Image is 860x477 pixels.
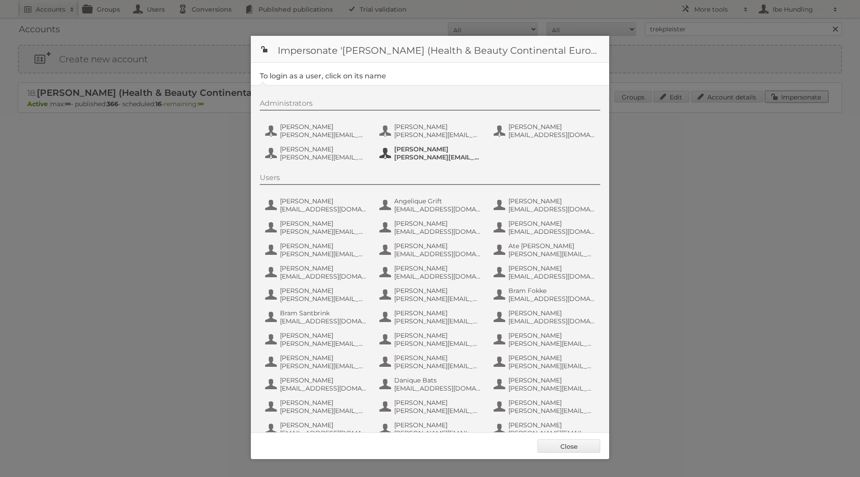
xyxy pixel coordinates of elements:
[394,295,481,303] span: [PERSON_NAME][EMAIL_ADDRESS][DOMAIN_NAME]
[493,241,598,259] button: Ate [PERSON_NAME] [PERSON_NAME][EMAIL_ADDRESS][DOMAIN_NAME]
[508,429,595,437] span: [PERSON_NAME][EMAIL_ADDRESS][DOMAIN_NAME]
[493,219,598,236] button: [PERSON_NAME] [EMAIL_ADDRESS][DOMAIN_NAME]
[394,376,481,384] span: Danique Bats
[394,219,481,228] span: [PERSON_NAME]
[260,72,386,80] legend: To login as a user, click on its name
[394,362,481,370] span: [PERSON_NAME][EMAIL_ADDRESS][DOMAIN_NAME]
[264,286,370,304] button: [PERSON_NAME] [PERSON_NAME][EMAIL_ADDRESS][DOMAIN_NAME]
[394,272,481,280] span: [EMAIL_ADDRESS][DOMAIN_NAME]
[493,420,598,438] button: [PERSON_NAME] [PERSON_NAME][EMAIL_ADDRESS][DOMAIN_NAME]
[394,250,481,258] span: [EMAIL_ADDRESS][DOMAIN_NAME]
[378,308,484,326] button: [PERSON_NAME] [PERSON_NAME][EMAIL_ADDRESS][DOMAIN_NAME]
[280,123,367,131] span: [PERSON_NAME]
[394,242,481,250] span: [PERSON_NAME]
[537,439,600,453] a: Close
[264,398,370,416] button: [PERSON_NAME] [PERSON_NAME][EMAIL_ADDRESS][DOMAIN_NAME]
[508,309,595,317] span: [PERSON_NAME]
[378,398,484,416] button: [PERSON_NAME] [PERSON_NAME][EMAIL_ADDRESS][DOMAIN_NAME]
[378,286,484,304] button: [PERSON_NAME] [PERSON_NAME][EMAIL_ADDRESS][DOMAIN_NAME]
[280,331,367,339] span: [PERSON_NAME]
[493,196,598,214] button: [PERSON_NAME] [EMAIL_ADDRESS][DOMAIN_NAME]
[264,353,370,371] button: [PERSON_NAME] [PERSON_NAME][EMAIL_ADDRESS][DOMAIN_NAME]
[280,309,367,317] span: Bram Santbrink
[394,131,481,139] span: [PERSON_NAME][EMAIL_ADDRESS][DOMAIN_NAME]
[280,228,367,236] span: [PERSON_NAME][EMAIL_ADDRESS][DOMAIN_NAME]
[264,308,370,326] button: Bram Santbrink [EMAIL_ADDRESS][DOMAIN_NAME]
[280,399,367,407] span: [PERSON_NAME]
[280,272,367,280] span: [EMAIL_ADDRESS][DOMAIN_NAME]
[508,219,595,228] span: [PERSON_NAME]
[394,429,481,437] span: [PERSON_NAME][EMAIL_ADDRESS][DOMAIN_NAME]
[264,144,370,162] button: [PERSON_NAME] [PERSON_NAME][EMAIL_ADDRESS][DOMAIN_NAME]
[280,145,367,153] span: [PERSON_NAME]
[280,376,367,384] span: [PERSON_NAME]
[264,375,370,393] button: [PERSON_NAME] [EMAIL_ADDRESS][DOMAIN_NAME]
[394,331,481,339] span: [PERSON_NAME]
[264,263,370,281] button: [PERSON_NAME] [EMAIL_ADDRESS][DOMAIN_NAME]
[378,196,484,214] button: Angelique Grift [EMAIL_ADDRESS][DOMAIN_NAME]
[264,196,370,214] button: [PERSON_NAME] [EMAIL_ADDRESS][DOMAIN_NAME]
[378,375,484,393] button: Danique Bats [EMAIL_ADDRESS][DOMAIN_NAME]
[508,354,595,362] span: [PERSON_NAME]
[260,173,600,185] div: Users
[508,331,595,339] span: [PERSON_NAME]
[280,362,367,370] span: [PERSON_NAME][EMAIL_ADDRESS][DOMAIN_NAME]
[264,420,370,438] button: [PERSON_NAME] [EMAIL_ADDRESS][DOMAIN_NAME]
[394,145,481,153] span: [PERSON_NAME]
[394,264,481,272] span: [PERSON_NAME]
[508,407,595,415] span: [PERSON_NAME][EMAIL_ADDRESS][DOMAIN_NAME]
[508,399,595,407] span: [PERSON_NAME]
[394,205,481,213] span: [EMAIL_ADDRESS][DOMAIN_NAME]
[508,376,595,384] span: [PERSON_NAME]
[280,429,367,437] span: [EMAIL_ADDRESS][DOMAIN_NAME]
[394,287,481,295] span: [PERSON_NAME]
[508,205,595,213] span: [EMAIL_ADDRESS][DOMAIN_NAME]
[280,287,367,295] span: [PERSON_NAME]
[508,317,595,325] span: [EMAIL_ADDRESS][DOMAIN_NAME]
[508,339,595,348] span: [PERSON_NAME][EMAIL_ADDRESS][DOMAIN_NAME]
[378,241,484,259] button: [PERSON_NAME] [EMAIL_ADDRESS][DOMAIN_NAME]
[251,36,609,63] h1: Impersonate '[PERSON_NAME] (Health & Beauty Continental Europe) B.V.'
[508,384,595,392] span: [PERSON_NAME][EMAIL_ADDRESS][DOMAIN_NAME]
[508,242,595,250] span: Ate [PERSON_NAME]
[280,354,367,362] span: [PERSON_NAME]
[493,398,598,416] button: [PERSON_NAME] [PERSON_NAME][EMAIL_ADDRESS][DOMAIN_NAME]
[394,354,481,362] span: [PERSON_NAME]
[280,384,367,392] span: [EMAIL_ADDRESS][DOMAIN_NAME]
[280,205,367,213] span: [EMAIL_ADDRESS][DOMAIN_NAME]
[378,144,484,162] button: [PERSON_NAME] [PERSON_NAME][EMAIL_ADDRESS][DOMAIN_NAME]
[280,339,367,348] span: [PERSON_NAME][EMAIL_ADDRESS][DOMAIN_NAME]
[493,375,598,393] button: [PERSON_NAME] [PERSON_NAME][EMAIL_ADDRESS][DOMAIN_NAME]
[378,420,484,438] button: [PERSON_NAME] [PERSON_NAME][EMAIL_ADDRESS][DOMAIN_NAME]
[280,407,367,415] span: [PERSON_NAME][EMAIL_ADDRESS][DOMAIN_NAME]
[394,153,481,161] span: [PERSON_NAME][EMAIL_ADDRESS][DOMAIN_NAME]
[264,241,370,259] button: [PERSON_NAME] [PERSON_NAME][EMAIL_ADDRESS][DOMAIN_NAME]
[280,421,367,429] span: [PERSON_NAME]
[493,353,598,371] button: [PERSON_NAME] [PERSON_NAME][EMAIL_ADDRESS][DOMAIN_NAME]
[508,228,595,236] span: [EMAIL_ADDRESS][DOMAIN_NAME]
[264,219,370,236] button: [PERSON_NAME] [PERSON_NAME][EMAIL_ADDRESS][DOMAIN_NAME]
[493,308,598,326] button: [PERSON_NAME] [EMAIL_ADDRESS][DOMAIN_NAME]
[378,122,484,140] button: [PERSON_NAME] [PERSON_NAME][EMAIL_ADDRESS][DOMAIN_NAME]
[280,131,367,139] span: [PERSON_NAME][EMAIL_ADDRESS][DOMAIN_NAME]
[493,263,598,281] button: [PERSON_NAME] [EMAIL_ADDRESS][DOMAIN_NAME]
[280,197,367,205] span: [PERSON_NAME]
[508,264,595,272] span: [PERSON_NAME]
[493,122,598,140] button: [PERSON_NAME] [EMAIL_ADDRESS][DOMAIN_NAME]
[378,219,484,236] button: [PERSON_NAME] [EMAIL_ADDRESS][DOMAIN_NAME]
[394,399,481,407] span: [PERSON_NAME]
[378,331,484,348] button: [PERSON_NAME] [PERSON_NAME][EMAIL_ADDRESS][DOMAIN_NAME]
[493,286,598,304] button: Bram Fokke [EMAIL_ADDRESS][DOMAIN_NAME]
[493,331,598,348] button: [PERSON_NAME] [PERSON_NAME][EMAIL_ADDRESS][DOMAIN_NAME]
[280,317,367,325] span: [EMAIL_ADDRESS][DOMAIN_NAME]
[280,264,367,272] span: [PERSON_NAME]
[394,421,481,429] span: [PERSON_NAME]
[280,153,367,161] span: [PERSON_NAME][EMAIL_ADDRESS][DOMAIN_NAME]
[394,339,481,348] span: [PERSON_NAME][EMAIL_ADDRESS][DOMAIN_NAME]
[508,123,595,131] span: [PERSON_NAME]
[394,317,481,325] span: [PERSON_NAME][EMAIL_ADDRESS][DOMAIN_NAME]
[394,309,481,317] span: [PERSON_NAME]
[508,250,595,258] span: [PERSON_NAME][EMAIL_ADDRESS][DOMAIN_NAME]
[280,242,367,250] span: [PERSON_NAME]
[508,131,595,139] span: [EMAIL_ADDRESS][DOMAIN_NAME]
